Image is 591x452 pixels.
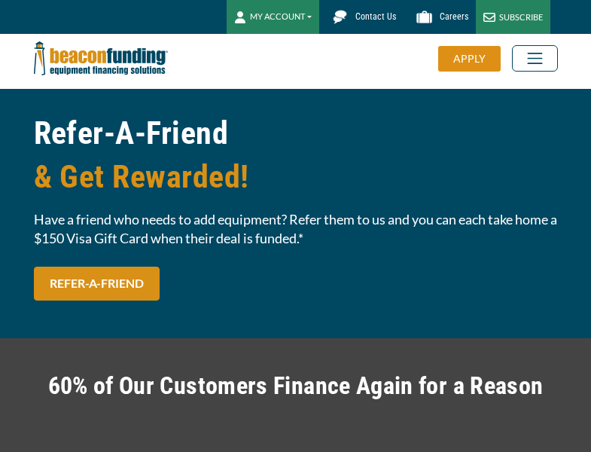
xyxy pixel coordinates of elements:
h1: Refer-A-Friend [34,111,558,199]
div: APPLY [438,46,501,72]
a: APPLY [438,46,512,72]
img: Beacon Funding chat [327,4,353,30]
span: & Get Rewarded! [34,155,558,199]
a: REFER-A-FRIEND [34,267,160,301]
span: Careers [440,11,468,22]
img: Beacon Funding Corporation logo [34,34,168,83]
img: Beacon Funding Careers [411,4,437,30]
a: Contact Us [319,4,404,30]
span: Contact Us [355,11,396,22]
h2: 60% of Our Customers Finance Again for a Reason [34,368,558,403]
a: Careers [404,4,476,30]
button: Toggle navigation [512,45,558,72]
span: Have a friend who needs to add equipment? Refer them to us and you can each take home a $150 Visa... [34,210,558,248]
